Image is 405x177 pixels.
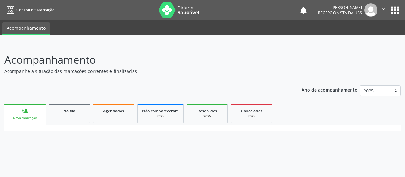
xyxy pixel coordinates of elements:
[4,68,282,74] p: Acompanhe a situação das marcações correntes e finalizadas
[103,108,124,114] span: Agendados
[318,10,362,16] span: Recepcionista da UBS
[142,114,179,119] div: 2025
[197,108,217,114] span: Resolvidos
[318,5,362,10] div: [PERSON_NAME]
[4,5,54,15] a: Central de Marcação
[389,5,401,16] button: apps
[302,85,358,93] p: Ano de acompanhamento
[22,107,28,114] div: person_add
[377,3,389,17] button: 
[299,6,308,15] button: notifications
[191,114,223,119] div: 2025
[4,52,282,68] p: Acompanhamento
[241,108,262,114] span: Cancelados
[236,114,267,119] div: 2025
[9,116,41,121] div: Nova marcação
[2,22,50,35] a: Acompanhamento
[63,108,75,114] span: Na fila
[142,108,179,114] span: Não compareceram
[16,7,54,13] span: Central de Marcação
[364,3,377,17] img: img
[380,6,387,13] i: 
